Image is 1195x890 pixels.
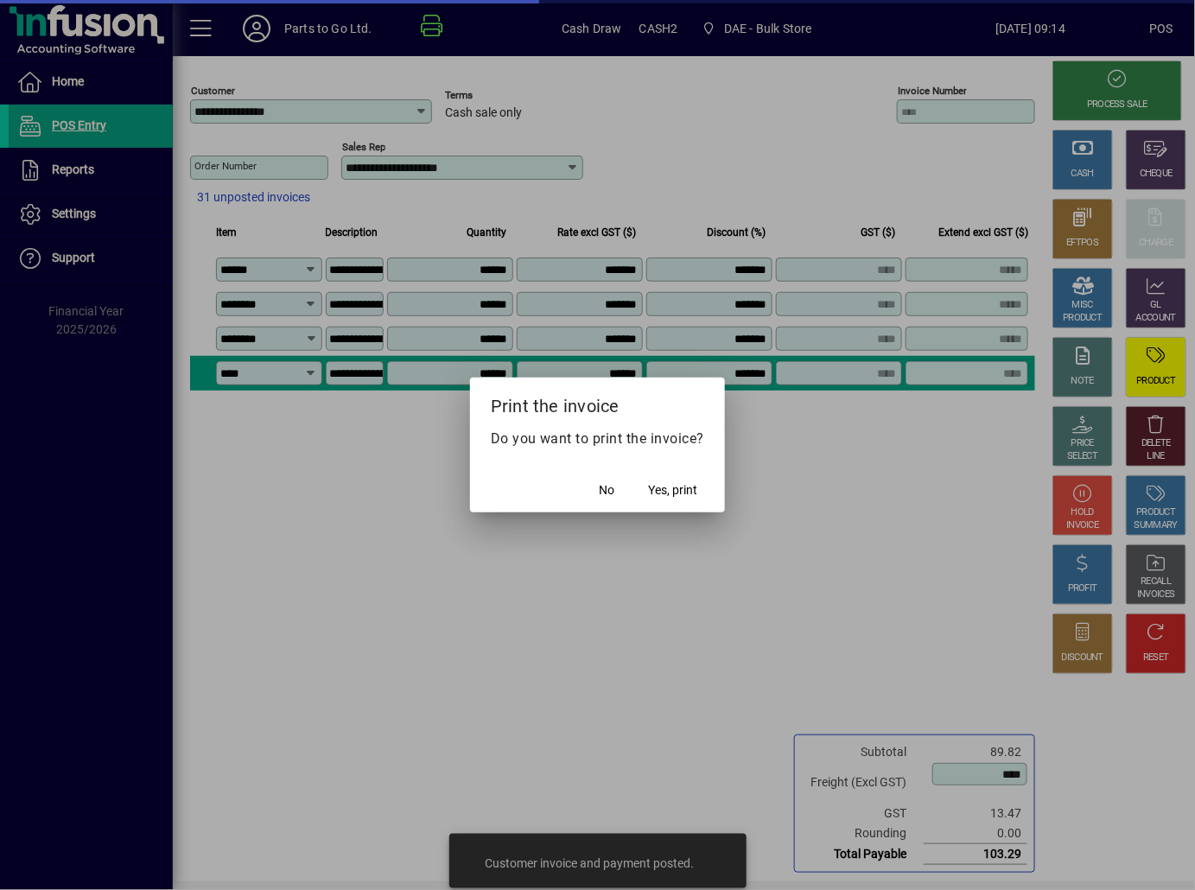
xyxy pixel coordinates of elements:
[579,474,634,505] button: No
[491,429,705,449] p: Do you want to print the invoice?
[470,378,726,428] h2: Print the invoice
[599,481,614,499] span: No
[641,474,704,505] button: Yes, print
[648,481,697,499] span: Yes, print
